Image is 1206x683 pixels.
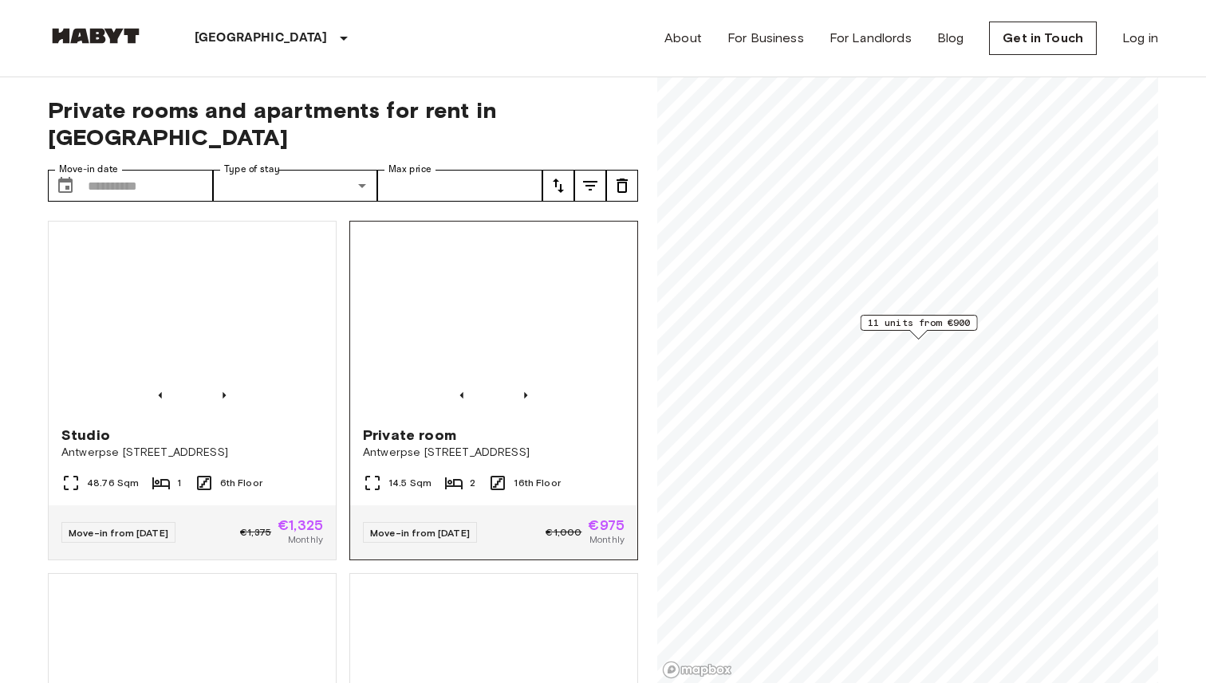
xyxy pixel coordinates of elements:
span: Monthly [288,532,323,547]
a: Mapbox logo [662,661,732,679]
span: 2 [470,476,475,490]
label: Max price [388,163,432,176]
button: Previous image [152,387,168,403]
a: Get in Touch [989,22,1097,55]
button: tune [574,170,606,202]
span: €1,375 [240,525,271,540]
span: €1,000 [546,525,581,540]
span: €1,325 [278,518,323,532]
span: Monthly [589,532,625,547]
span: 6th Floor [220,476,262,490]
a: Blog [937,29,964,48]
button: tune [606,170,638,202]
a: For Business [727,29,804,48]
span: 11 units from €900 [868,316,971,330]
button: Previous image [216,387,232,403]
span: Antwerpse [STREET_ADDRESS] [363,445,625,461]
span: 48.76 Sqm [87,476,139,490]
img: Marketing picture of unit BE-23-003-063-002 [350,222,637,413]
span: Antwerpse [STREET_ADDRESS] [61,445,323,461]
a: Marketing picture of unit BE-23-003-063-002Previous imagePrevious imagePrivate roomAntwerpse [STR... [349,221,638,560]
span: Move-in from [DATE] [370,527,470,539]
span: Private rooms and apartments for rent in [GEOGRAPHIC_DATA] [48,96,638,151]
span: 14.5 Sqm [388,476,432,490]
span: 1 [177,476,181,490]
a: For Landlords [830,29,912,48]
a: Log in [1122,29,1158,48]
label: Type of stay [224,163,280,176]
a: About [664,29,702,48]
button: tune [542,170,574,202]
span: 16th Floor [514,476,561,490]
button: Previous image [454,387,470,403]
span: €975 [588,518,625,532]
p: [GEOGRAPHIC_DATA] [195,29,328,48]
span: Move-in from [DATE] [69,527,168,539]
div: Map marker [861,315,978,340]
img: Marketing picture of unit BE-23-003-013-001 [49,222,336,413]
span: Private room [363,426,456,445]
label: Move-in date [59,163,118,176]
img: Habyt [48,28,144,44]
span: Studio [61,426,110,445]
a: Marketing picture of unit BE-23-003-013-001Previous imagePrevious imageStudioAntwerpse [STREET_AD... [48,221,337,560]
button: Choose date [49,170,81,202]
button: Previous image [518,387,534,403]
